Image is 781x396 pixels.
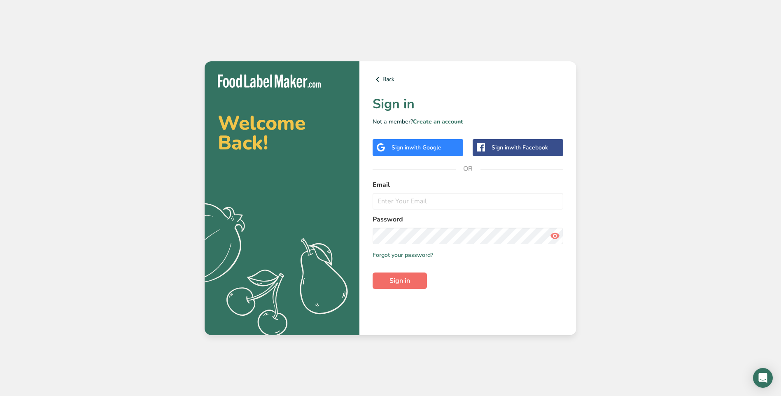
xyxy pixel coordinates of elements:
[373,251,433,259] a: Forgot your password?
[373,75,563,84] a: Back
[392,143,441,152] div: Sign in
[373,214,563,224] label: Password
[373,273,427,289] button: Sign in
[373,193,563,210] input: Enter Your Email
[492,143,548,152] div: Sign in
[456,156,480,181] span: OR
[373,117,563,126] p: Not a member?
[373,94,563,114] h1: Sign in
[509,144,548,151] span: with Facebook
[389,276,410,286] span: Sign in
[413,118,463,126] a: Create an account
[218,75,321,88] img: Food Label Maker
[753,368,773,388] div: Open Intercom Messenger
[409,144,441,151] span: with Google
[218,113,346,153] h2: Welcome Back!
[373,180,563,190] label: Email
